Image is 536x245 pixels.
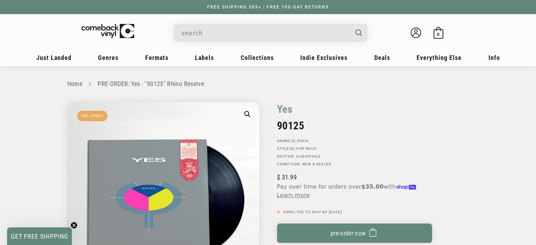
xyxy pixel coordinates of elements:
a: FREE SHIPPING $89+ | FREE 100-DAY RETURNS [200,5,336,10]
a: Home [67,80,82,87]
h2: 90125 [277,120,432,132]
nav: breadcrumbs [67,79,469,89]
div: GET FREE SHIPPINGClose teaser [7,227,72,245]
p: GENRE(S): [277,139,432,143]
span: Genres [98,54,118,61]
a: Rock [297,139,308,143]
p: Condition: New & Sealed [277,162,432,166]
button: Close teaser [70,222,78,229]
button: pre-order now [277,223,432,243]
a: Audiophile [296,154,321,158]
span: Deals [374,54,390,61]
a: PRE-ORDER: Yes - "90125" Rhino Reserve [98,80,204,87]
span: Labels [195,54,214,61]
span: $ [277,173,280,181]
span: Pre-Order [77,111,108,121]
a: Yes [277,102,293,116]
span: Info [488,54,500,61]
span: Just Landed [36,54,72,61]
p: Edition: [277,154,432,159]
span: Indie Exclusives [300,54,347,61]
a: Pop Rock [296,147,316,151]
span: Everything Else [417,54,462,61]
button: Search [349,24,368,42]
span: pre-order now [331,229,366,237]
span: Expected To Ship By [DATE] [283,210,342,214]
div: Search [174,24,368,42]
span: 0 [437,32,439,37]
span: 31.99 [277,173,297,181]
span: GET FREE SHIPPING [11,233,68,240]
p: STYLE(S): [277,147,432,151]
span: Formats [145,54,168,61]
input: When autocomplete results are available use up and down arrows to review and enter to select [181,26,349,40]
span: Collections [241,54,274,61]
